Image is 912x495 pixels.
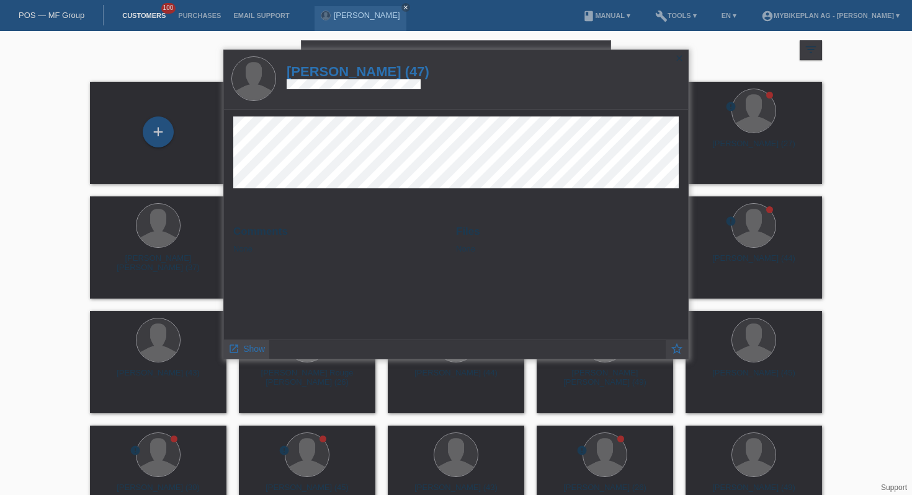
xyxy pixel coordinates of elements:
a: star_border [670,343,684,359]
i: book [583,10,595,22]
div: [PERSON_NAME] (27) [695,139,812,159]
a: EN ▾ [715,12,743,19]
div: [PERSON_NAME] (44) [398,368,514,388]
a: close [401,3,410,12]
a: bookManual ▾ [576,12,637,19]
div: unconfirmed, pending [725,216,736,229]
i: error [725,101,736,112]
a: Customers [116,12,172,19]
div: [PERSON_NAME] Rouge [PERSON_NAME] (26) [249,368,365,388]
a: Support [881,483,907,492]
i: launch [228,343,239,354]
h2: Comments [233,226,447,244]
div: Add customer [143,121,173,142]
a: buildTools ▾ [649,12,703,19]
div: [PERSON_NAME] (43) [100,368,217,388]
i: error [576,445,588,456]
div: unconfirmed, pending [576,445,588,458]
div: unconfirmed, pending [130,445,141,458]
div: unconfirmed, pending [279,445,290,458]
i: error [725,216,736,227]
i: filter_list [804,43,818,56]
div: None [233,226,447,253]
div: [PERSON_NAME] (45) [695,368,812,388]
span: Show [243,344,265,354]
a: Purchases [172,12,227,19]
div: [PERSON_NAME] [PERSON_NAME] (49) [547,368,663,388]
a: Email Support [227,12,295,19]
i: close [674,53,684,63]
a: [PERSON_NAME] (47) [287,64,429,79]
a: POS — MF Group [19,11,84,20]
i: error [130,445,141,456]
input: Search... [301,40,611,69]
i: close [403,4,409,11]
a: account_circleMybikeplan AG - [PERSON_NAME] ▾ [755,12,906,19]
span: 100 [161,3,176,14]
div: None [456,226,679,253]
div: unconfirmed, pending [725,101,736,114]
h2: Files [456,226,679,244]
i: build [655,10,668,22]
i: close [590,47,605,62]
a: launch Show [228,340,265,356]
i: error [279,445,290,456]
i: account_circle [761,10,774,22]
a: [PERSON_NAME] [334,11,400,20]
div: [PERSON_NAME] (44) [695,253,812,273]
div: [PERSON_NAME] [PERSON_NAME] (37) [100,253,217,273]
i: star_border [670,342,684,356]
